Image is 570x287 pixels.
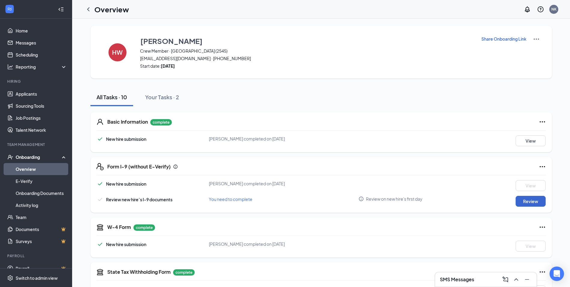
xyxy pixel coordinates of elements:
button: View [516,135,546,146]
a: Talent Network [16,124,67,136]
button: View [516,241,546,252]
svg: Checkmark [96,241,104,248]
svg: ChevronLeft [85,6,92,13]
svg: ChevronUp [513,276,520,283]
a: Scheduling [16,49,67,61]
svg: Minimize [523,276,531,283]
span: New hire submission [106,242,146,247]
a: Home [16,25,67,37]
span: [PERSON_NAME] completed on [DATE] [209,181,285,186]
svg: Checkmark [96,180,104,187]
p: complete [150,119,172,125]
div: Team Management [7,142,66,147]
p: Share Onboarding Link [481,36,526,42]
a: DocumentsCrown [16,223,67,235]
svg: Ellipses [539,118,546,125]
div: All Tasks · 10 [96,93,127,101]
span: Review new hire’s I-9 documents [106,197,172,202]
button: ChevronUp [511,275,521,284]
svg: Ellipses [539,268,546,276]
span: New hire submission [106,181,146,187]
a: Applicants [16,88,67,100]
h3: [PERSON_NAME] [140,36,203,46]
a: Team [16,211,67,223]
svg: Analysis [7,64,13,70]
svg: User [96,118,104,125]
div: Open Intercom Messenger [550,267,564,281]
svg: Checkmark [96,196,104,203]
button: Share Onboarding Link [481,35,527,42]
svg: Collapse [58,6,64,12]
h5: Basic Information [107,119,148,125]
svg: WorkstreamLogo [7,6,13,12]
a: Job Postings [16,112,67,124]
div: Payroll [7,253,66,258]
a: Activity log [16,199,67,211]
span: Start date: [140,63,474,69]
h5: Form I-9 (without E-Verify) [107,163,171,170]
span: [EMAIL_ADDRESS][DOMAIN_NAME] · [PHONE_NUMBER] [140,55,474,61]
button: Review [516,196,546,207]
div: Onboarding [16,154,62,160]
h5: W-4 Form [107,224,131,230]
p: complete [173,269,195,276]
div: Your Tasks · 2 [145,93,179,101]
span: New hire submission [106,136,146,142]
span: Crew Member · [GEOGRAPHIC_DATA] (2545) [140,48,474,54]
svg: Notifications [524,6,531,13]
button: ComposeMessage [501,275,510,284]
img: More Actions [533,35,540,43]
h4: HW [112,50,123,54]
h5: State Tax Withholding Form [107,269,171,275]
div: Hiring [7,79,66,84]
a: E-Verify [16,175,67,187]
svg: ComposeMessage [502,276,509,283]
a: Onboarding Documents [16,187,67,199]
button: [PERSON_NAME] [140,35,474,46]
div: Reporting [16,64,67,70]
a: Sourcing Tools [16,100,67,112]
svg: FormI9EVerifyIcon [96,163,104,170]
svg: TaxGovernmentIcon [96,268,104,276]
a: PayrollCrown [16,262,67,274]
div: Switch to admin view [16,275,58,281]
a: Messages [16,37,67,49]
button: Minimize [522,275,532,284]
h1: Overview [94,4,129,14]
span: You need to complete [209,196,252,202]
span: [PERSON_NAME] completed on [DATE] [209,241,285,247]
a: SurveysCrown [16,235,67,247]
svg: Info [358,196,364,202]
a: Overview [16,163,67,175]
svg: Checkmark [96,135,104,143]
svg: UserCheck [7,154,13,160]
strong: [DATE] [161,63,175,69]
svg: QuestionInfo [537,6,544,13]
svg: Ellipses [539,224,546,231]
svg: TaxGovernmentIcon [96,224,104,231]
span: [PERSON_NAME] completed on [DATE] [209,136,285,141]
button: View [516,180,546,191]
button: HW [102,35,133,69]
p: complete [133,224,155,231]
svg: Info [173,164,178,169]
svg: Settings [7,275,13,281]
div: NK [551,7,556,12]
svg: Ellipses [539,163,546,170]
h3: SMS Messages [440,276,474,283]
span: Review on new hire's first day [366,196,422,202]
